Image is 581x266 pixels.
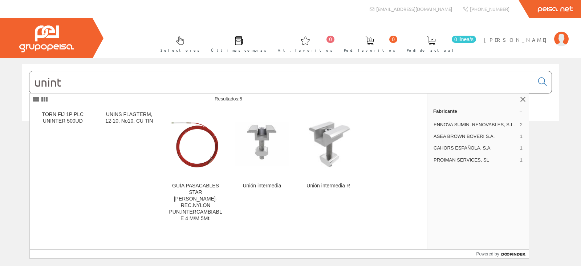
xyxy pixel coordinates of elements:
[407,47,456,54] span: Pedido actual
[520,133,523,140] span: 1
[326,36,334,43] span: 0
[434,145,517,151] span: CAHORS ESPAÑOLA, S.A.
[301,183,355,189] div: Unión intermedia R
[452,36,476,43] span: 0 línea/s
[29,71,534,93] input: Buscar...
[301,120,355,168] img: Unión intermedia R
[163,106,229,230] a: GUÍA PASACABLES STAR CORDÓN ACERO-REC.NYLON PUN.INTERCAMBIABLE 4 M/M 5Mt. GUÍA PASACABLES STAR [P...
[434,122,517,128] span: ENNOVA SUMIN. RENOVABLES, S.L.
[102,111,157,124] div: UNINS FLAGTERM, 12-10, No10, CU TIN
[344,47,395,54] span: Ped. favoritos
[36,111,90,124] div: TORN FIJ 1P PLC UNINTER 500UD
[30,106,96,230] a: TORN FIJ 1P PLC UNINTER 500UD
[389,36,397,43] span: 0
[520,145,523,151] span: 1
[211,47,267,54] span: Últimas compras
[520,157,523,163] span: 1
[235,183,289,189] div: Unión intermedia
[434,157,517,163] span: PROIMAN SERVICES, SL
[476,251,499,257] span: Powered by
[235,122,289,166] img: Unión intermedia
[215,96,242,102] span: Resultados:
[470,6,509,12] span: [PHONE_NUMBER]
[22,130,559,136] div: © Grupo Peisa
[240,96,242,102] span: 5
[476,250,529,258] a: Powered by
[399,30,478,57] a: 0 línea/s Pedido actual
[204,30,270,57] a: Últimas compras
[484,30,569,37] a: [PERSON_NAME]
[427,105,529,117] a: Fabricante
[161,47,200,54] span: Selectores
[168,118,223,170] img: GUÍA PASACABLES STAR CORDÓN ACERO-REC.NYLON PUN.INTERCAMBIABLE 4 M/M 5Mt.
[520,122,523,128] span: 2
[278,47,333,54] span: Art. favoritos
[19,25,74,52] img: Grupo Peisa
[295,106,361,230] a: Unión intermedia R Unión intermedia R
[229,106,295,230] a: Unión intermedia Unión intermedia
[434,133,517,140] span: ASEA BROWN BOVERI S.A.
[376,6,452,12] span: [EMAIL_ADDRESS][DOMAIN_NAME]
[96,106,162,230] a: UNINS FLAGTERM, 12-10, No10, CU TIN
[168,183,223,222] div: GUÍA PASACABLES STAR [PERSON_NAME]-REC.NYLON PUN.INTERCAMBIABLE 4 M/M 5Mt.
[153,30,203,57] a: Selectores
[484,36,550,43] span: [PERSON_NAME]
